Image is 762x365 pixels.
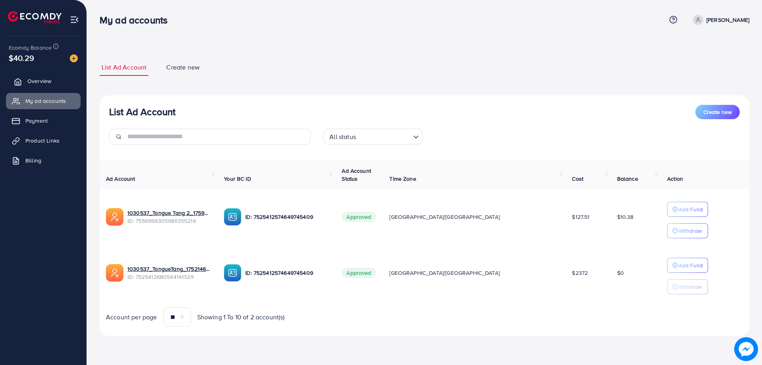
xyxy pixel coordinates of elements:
[679,205,703,214] p: Add Fund
[25,137,60,145] span: Product Links
[102,63,146,72] span: List Ad Account
[224,264,241,282] img: ic-ba-acc.ded83a64.svg
[667,175,683,183] span: Action
[667,223,708,238] button: Withdraw
[25,97,66,105] span: My ad accounts
[6,73,81,89] a: Overview
[27,77,51,85] span: Overview
[572,175,583,183] span: Cost
[358,129,410,143] input: Search for option
[617,269,624,277] span: $0
[703,108,732,116] span: Create new
[679,226,702,236] p: Withdraw
[667,279,708,294] button: Withdraw
[25,156,41,164] span: Billing
[323,129,423,145] div: Search for option
[6,133,81,149] a: Product Links
[197,313,285,322] span: Showing 1 To 10 of 2 account(s)
[9,44,52,52] span: Ecomdy Balance
[127,265,211,281] div: <span class='underline'>1030537_TongueTang_1752146687547</span></br>7525412680544141329
[106,313,157,322] span: Account per page
[736,339,756,359] img: image
[389,269,500,277] span: [GEOGRAPHIC_DATA]/[GEOGRAPHIC_DATA]
[106,208,123,226] img: ic-ads-acc.e4c84228.svg
[6,153,81,168] a: Billing
[572,213,589,221] span: $127.51
[389,213,500,221] span: [GEOGRAPHIC_DATA]/[GEOGRAPHIC_DATA]
[245,268,329,278] p: ID: 7525412574649745409
[25,117,48,125] span: Payment
[679,282,702,292] p: Withdraw
[127,209,211,217] a: 1030537_Tongue Tang 2_1759500341834
[617,213,634,221] span: $10.38
[695,105,740,119] button: Create new
[617,175,638,183] span: Balance
[106,264,123,282] img: ic-ads-acc.e4c84228.svg
[109,106,175,118] h3: List Ad Account
[70,54,78,62] img: image
[690,15,749,25] a: [PERSON_NAME]
[224,208,241,226] img: ic-ba-acc.ded83a64.svg
[342,167,371,183] span: Ad Account Status
[342,268,376,278] span: Approved
[127,265,211,273] a: 1030537_TongueTang_1752146687547
[245,212,329,222] p: ID: 7525412574649745409
[6,113,81,129] a: Payment
[224,175,251,183] span: Your BC ID
[9,52,34,64] span: $40.29
[127,217,211,225] span: ID: 7556996305986355216
[328,131,358,143] span: All status
[166,63,200,72] span: Create new
[572,269,588,277] span: $2372
[667,202,708,217] button: Add Fund
[106,175,135,183] span: Ad Account
[100,14,174,26] h3: My ad accounts
[389,175,416,183] span: Time Zone
[706,15,749,25] p: [PERSON_NAME]
[8,11,62,23] img: logo
[127,273,211,281] span: ID: 7525412680544141329
[667,258,708,273] button: Add Fund
[679,261,703,270] p: Add Fund
[127,209,211,225] div: <span class='underline'>1030537_Tongue Tang 2_1759500341834</span></br>7556996305986355216
[6,93,81,109] a: My ad accounts
[70,15,79,24] img: menu
[342,212,376,222] span: Approved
